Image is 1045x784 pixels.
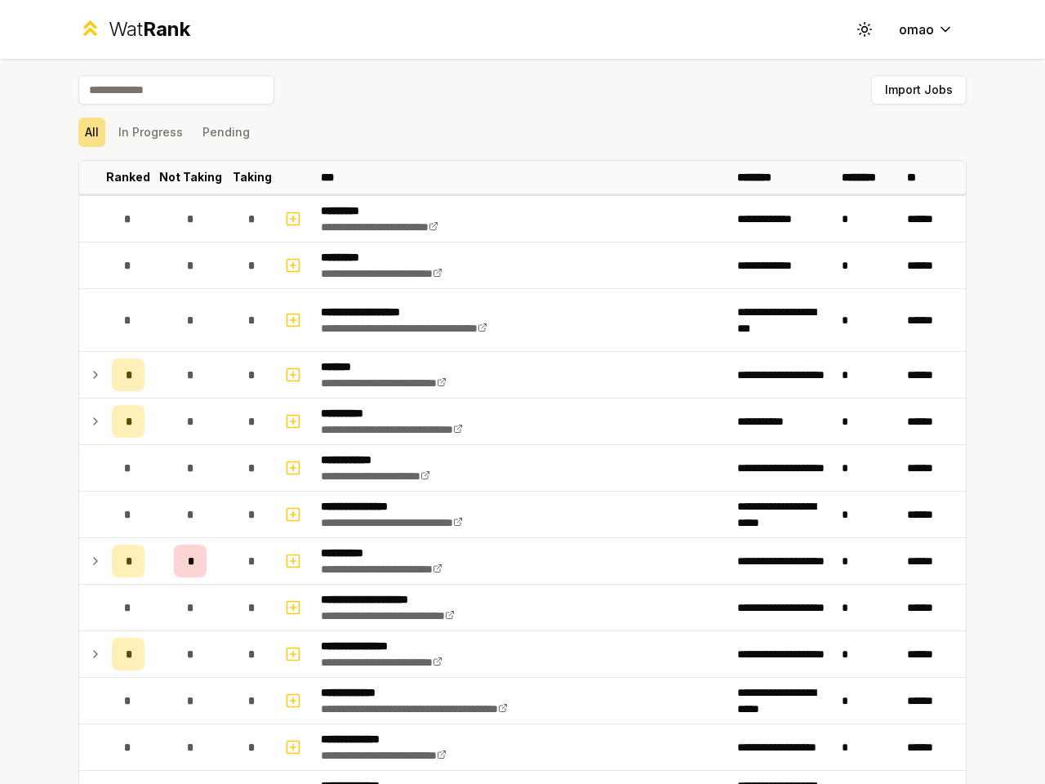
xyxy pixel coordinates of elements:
[196,118,256,147] button: Pending
[106,169,150,185] p: Ranked
[78,16,190,42] a: WatRank
[143,17,190,41] span: Rank
[109,16,190,42] div: Wat
[159,169,222,185] p: Not Taking
[886,15,967,44] button: omao
[233,169,272,185] p: Taking
[112,118,189,147] button: In Progress
[899,20,934,39] span: omao
[871,75,967,105] button: Import Jobs
[78,118,105,147] button: All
